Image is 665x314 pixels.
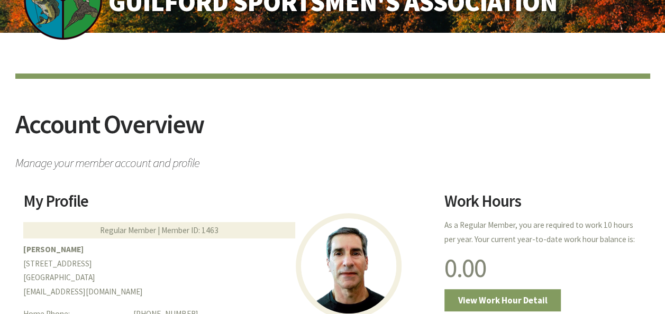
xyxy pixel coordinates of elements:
[23,222,295,238] div: Regular Member | Member ID: 1463
[444,193,642,217] h2: Work Hours
[15,151,650,169] span: Manage your member account and profile
[444,218,642,247] p: As a Regular Member, you are required to work 10 hours per year. Your current year-to-date work h...
[23,193,432,217] h2: My Profile
[444,289,561,311] a: View Work Hour Detail
[23,243,432,299] p: [STREET_ADDRESS] [GEOGRAPHIC_DATA] [EMAIL_ADDRESS][DOMAIN_NAME]
[23,244,84,254] b: [PERSON_NAME]
[444,255,642,281] h1: 0.00
[15,111,650,151] h2: Account Overview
